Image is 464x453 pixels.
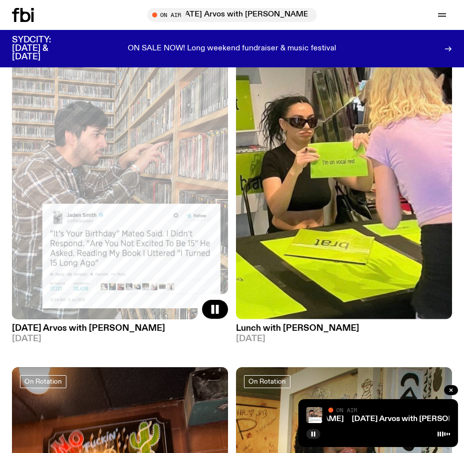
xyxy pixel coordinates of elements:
[244,375,290,388] a: On Rotation
[12,36,76,61] h3: SYDCITY: [DATE] & [DATE]
[236,319,452,343] a: Lunch with [PERSON_NAME][DATE]
[236,324,452,333] h3: Lunch with [PERSON_NAME]
[12,335,228,343] span: [DATE]
[12,324,228,333] h3: [DATE] Arvos with [PERSON_NAME]
[248,378,286,385] span: On Rotation
[128,44,336,53] p: ON SALE NOW! Long weekend fundraiser & music festival
[147,8,317,22] button: On Air[DATE] Arvos with [PERSON_NAME]
[24,378,62,385] span: On Rotation
[20,375,66,388] a: On Rotation
[236,335,452,343] span: [DATE]
[12,319,228,343] a: [DATE] Arvos with [PERSON_NAME][DATE]
[336,407,357,413] span: On Air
